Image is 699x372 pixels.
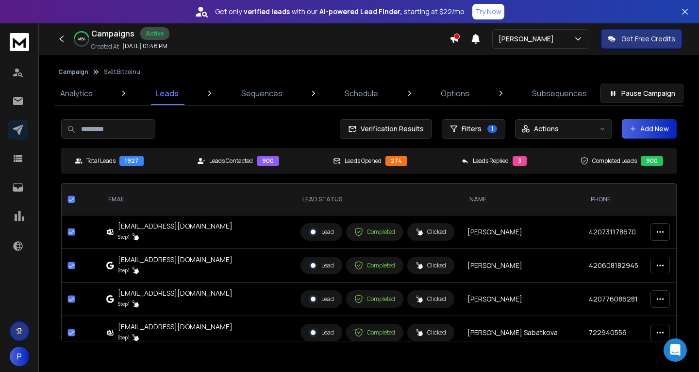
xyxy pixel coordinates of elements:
[241,88,283,99] p: Sequences
[10,347,29,366] button: P
[499,34,558,44] p: [PERSON_NAME]
[583,215,645,249] td: 420731178670
[100,184,295,215] th: EMAIL
[583,184,645,215] th: Phone
[257,156,279,166] div: 900
[583,283,645,316] td: 420776086281
[91,43,120,51] p: Created At:
[244,7,290,17] strong: verified leads
[513,156,527,166] div: 3
[309,228,334,236] div: Lead
[155,88,179,99] p: Leads
[462,184,583,215] th: NAME
[339,82,384,105] a: Schedule
[118,288,233,298] div: [EMAIL_ADDRESS][DOMAIN_NAME]
[416,295,446,303] div: Clicked
[583,316,645,350] td: 722940556
[118,232,130,242] p: Step 1
[150,82,184,105] a: Leads
[78,36,85,42] p: 46 %
[532,88,587,99] p: Subsequences
[54,82,99,105] a: Analytics
[600,84,683,103] button: Pause Campaign
[118,221,233,231] div: [EMAIL_ADDRESS][DOMAIN_NAME]
[354,328,395,337] div: Completed
[345,88,378,99] p: Schedule
[209,157,253,165] p: Leads Contacted
[583,249,645,283] td: 420608182945
[122,42,167,50] p: [DATE] 01:46 PM
[462,249,583,283] td: [PERSON_NAME]
[118,255,233,265] div: [EMAIL_ADDRESS][DOMAIN_NAME]
[58,68,88,76] button: Campaign
[416,329,446,337] div: Clicked
[487,125,497,133] span: 1
[475,7,501,17] p: Try Now
[118,299,130,309] p: Step 1
[441,88,469,99] p: Options
[416,262,446,269] div: Clicked
[345,157,382,165] p: Leads Opened
[462,316,583,350] td: [PERSON_NAME] Sabatkova
[354,228,395,236] div: Completed
[340,119,432,139] button: Verification Results
[235,82,288,105] a: Sequences
[91,28,134,39] h1: Campaigns
[354,261,395,270] div: Completed
[60,88,93,99] p: Analytics
[473,157,509,165] p: Leads Replied
[462,215,583,249] td: [PERSON_NAME]
[472,4,504,19] button: Try Now
[641,156,663,166] div: 900
[119,156,144,166] div: 1927
[442,119,505,139] button: Filters1
[526,82,593,105] a: Subsequences
[435,82,475,105] a: Options
[309,295,334,303] div: Lead
[462,283,583,316] td: [PERSON_NAME]
[118,266,130,275] p: Step 1
[118,322,233,332] div: [EMAIL_ADDRESS][DOMAIN_NAME]
[601,29,682,49] button: Get Free Credits
[309,261,334,270] div: Lead
[215,7,465,17] p: Get only with our starting at $22/mo
[104,68,140,76] p: Svět Bitcoinu
[354,295,395,303] div: Completed
[140,27,169,40] div: Active
[295,184,461,215] th: LEAD STATUS
[592,157,637,165] p: Completed Leads
[534,124,559,134] p: Actions
[664,338,687,362] div: Open Intercom Messenger
[309,328,334,337] div: Lead
[385,156,407,166] div: 274
[357,124,424,134] span: Verification Results
[416,228,446,236] div: Clicked
[10,33,29,51] img: logo
[622,119,677,139] button: Add New
[462,124,482,134] span: Filters
[86,157,116,165] p: Total Leads
[118,333,130,342] p: Step 1
[319,7,402,17] strong: AI-powered Lead Finder,
[621,34,675,44] p: Get Free Credits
